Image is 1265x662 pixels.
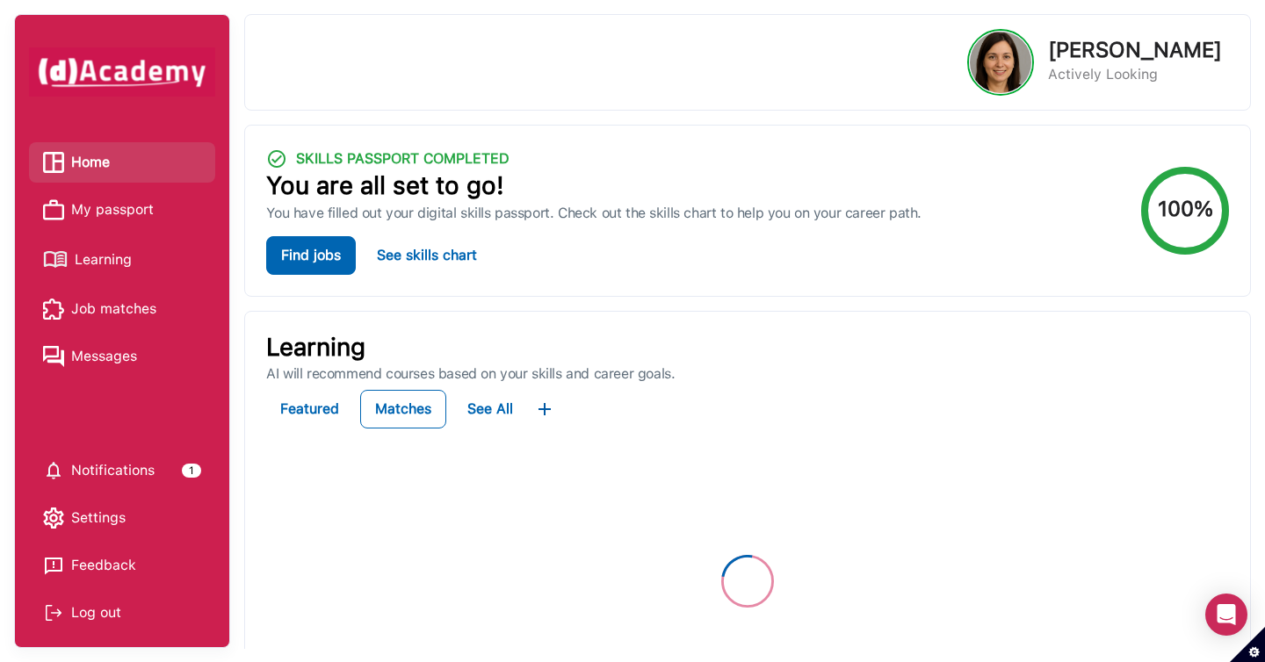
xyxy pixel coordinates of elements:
span: My passport [71,197,154,223]
img: feedback [43,555,64,576]
div: You are all set to go! [266,171,922,201]
span: Notifications [71,457,155,484]
img: setting [43,507,64,529]
div: Open Intercom Messenger [1205,594,1247,636]
img: ... [266,147,287,171]
a: My passport iconMy passport [43,197,201,223]
img: Learning icon [43,244,68,275]
img: Profile [970,32,1031,93]
button: Matches [360,390,446,428]
div: See All [467,397,513,421]
img: dAcademy [29,47,215,97]
p: Learning [266,333,1229,363]
p: Actively Looking [1048,64,1222,85]
a: Job matches iconJob matches [43,296,201,322]
p: AI will recommend courses based on your skills and career goals. [266,365,1229,383]
button: Featured [266,390,353,428]
span: Settings [71,505,126,531]
a: Home iconHome [43,149,201,176]
a: Learning iconLearning [43,244,201,275]
div: oval-loading [721,555,774,608]
img: Messages icon [43,346,64,367]
div: 1 [182,464,201,478]
p: [PERSON_NAME] [1048,40,1222,61]
a: Messages iconMessages [43,343,201,370]
img: Home icon [43,152,64,173]
button: See skills chart [363,236,491,275]
img: Job matches icon [43,299,64,320]
div: Matches [375,397,431,421]
button: Find jobs [266,236,356,275]
div: SKILLS PASSPORT COMPLETED [287,147,510,171]
span: Job matches [71,296,156,322]
img: ... [534,399,555,420]
a: Feedback [43,552,201,579]
img: Log out [43,602,64,623]
img: My passport icon [43,199,64,220]
span: Learning [75,247,132,273]
div: You have filled out your digital skills passport. Check out the skills chart to help you on your ... [266,205,922,222]
span: Messages [71,343,137,370]
span: Home [71,149,110,176]
div: Log out [43,600,201,626]
img: setting [43,460,64,481]
div: Featured [280,397,339,421]
button: See All [453,390,527,428]
text: 100% [1157,196,1212,221]
button: Set cookie preferences [1230,627,1265,662]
